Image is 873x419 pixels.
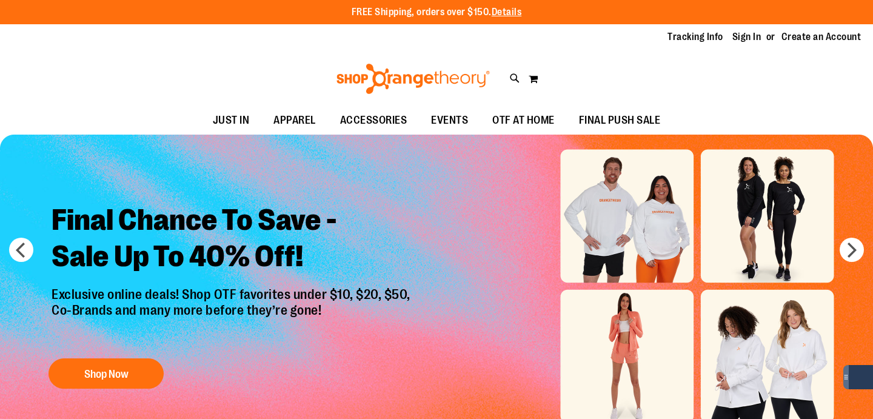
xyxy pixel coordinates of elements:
[261,107,328,135] a: APPAREL
[352,5,522,19] p: FREE Shipping, orders over $150.
[335,64,492,94] img: Shop Orangetheory
[328,107,420,135] a: ACCESSORIES
[480,107,567,135] a: OTF AT HOME
[732,30,761,44] a: Sign In
[340,107,407,134] span: ACCESSORIES
[492,7,522,18] a: Details
[48,358,164,389] button: Shop Now
[567,107,673,135] a: FINAL PUSH SALE
[840,238,864,262] button: next
[42,193,423,287] h2: Final Chance To Save - Sale Up To 40% Off!
[42,193,423,395] a: Final Chance To Save -Sale Up To 40% Off! Exclusive online deals! Shop OTF favorites under $10, $...
[419,107,480,135] a: EVENTS
[431,107,468,134] span: EVENTS
[201,107,262,135] a: JUST IN
[781,30,861,44] a: Create an Account
[42,287,423,346] p: Exclusive online deals! Shop OTF favorites under $10, $20, $50, Co-Brands and many more before th...
[9,238,33,262] button: prev
[213,107,250,134] span: JUST IN
[579,107,661,134] span: FINAL PUSH SALE
[492,107,555,134] span: OTF AT HOME
[273,107,316,134] span: APPAREL
[667,30,723,44] a: Tracking Info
